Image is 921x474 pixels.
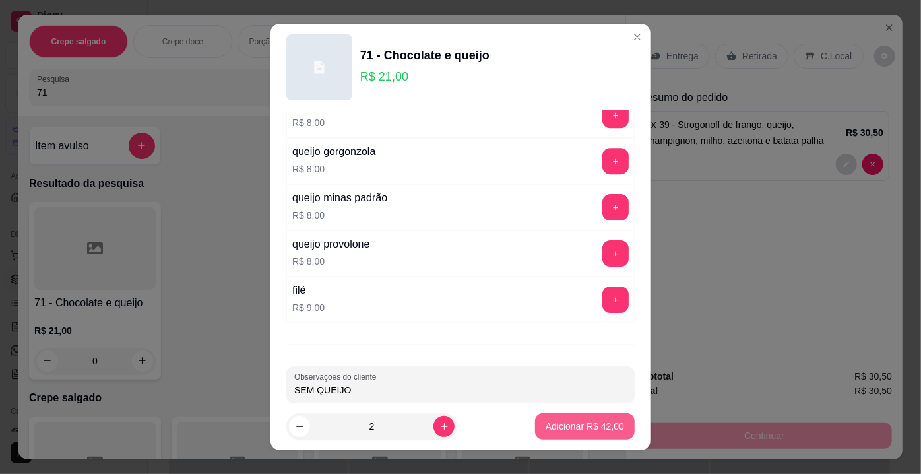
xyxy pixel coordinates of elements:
button: add [602,102,629,128]
p: R$ 8,00 [292,162,375,176]
button: increase-product-quantity [433,416,455,437]
p: R$ 8,00 [292,209,387,222]
div: queijo minas padrão [292,190,387,206]
div: 71 - Chocolate e queijo [360,46,490,65]
label: Observações do cliente [294,371,381,382]
input: Observações do cliente [294,384,627,397]
button: add [602,240,629,267]
div: queijo gorgonzola [292,144,375,160]
button: decrease-product-quantity [289,416,310,437]
p: R$ 21,00 [360,67,490,86]
p: R$ 8,00 [292,255,369,268]
button: add [602,148,629,174]
p: R$ 8,00 [292,116,344,129]
p: Adicionar R$ 42,00 [546,420,624,433]
button: Close [627,26,648,48]
div: queijo provolone [292,236,369,252]
button: add [602,194,629,220]
p: R$ 9,00 [292,301,325,314]
div: filé [292,283,325,298]
button: Adicionar R$ 42,00 [535,413,635,440]
button: add [602,287,629,313]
